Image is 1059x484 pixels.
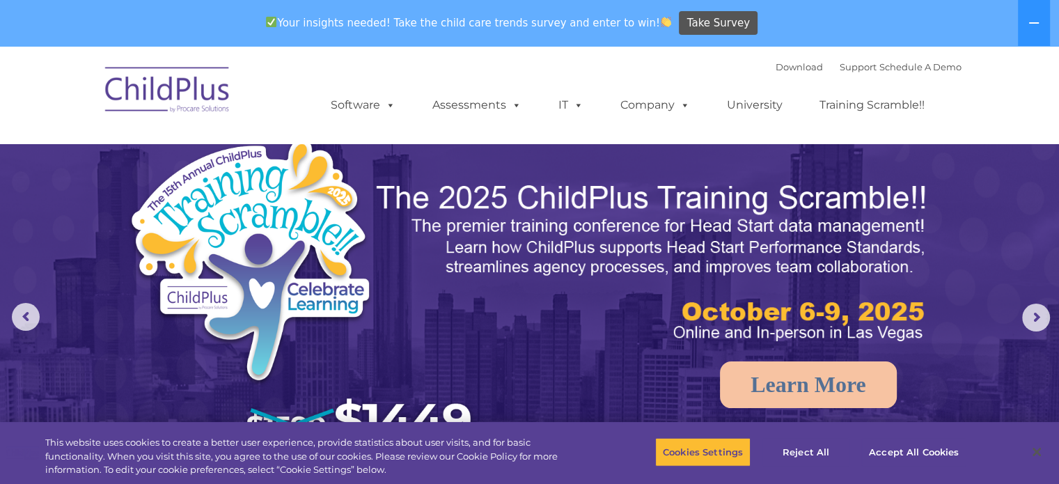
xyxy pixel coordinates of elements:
[762,437,849,467] button: Reject All
[720,361,897,408] a: Learn More
[1021,437,1052,467] button: Close
[260,9,677,36] span: Your insights needed! Take the child care trends survey and enter to win!
[194,92,236,102] span: Last name
[98,57,237,127] img: ChildPlus by Procare Solutions
[544,91,597,119] a: IT
[861,437,966,467] button: Accept All Cookies
[266,17,276,27] img: ✅
[840,61,877,72] a: Support
[879,61,962,72] a: Schedule A Demo
[655,437,751,467] button: Cookies Settings
[776,61,962,72] font: |
[679,11,758,36] a: Take Survey
[418,91,535,119] a: Assessments
[806,91,939,119] a: Training Scramble!!
[606,91,704,119] a: Company
[194,149,253,159] span: Phone number
[776,61,823,72] a: Download
[45,436,583,477] div: This website uses cookies to create a better user experience, provide statistics about user visit...
[713,91,797,119] a: University
[661,17,671,27] img: 👏
[687,11,750,36] span: Take Survey
[317,91,409,119] a: Software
